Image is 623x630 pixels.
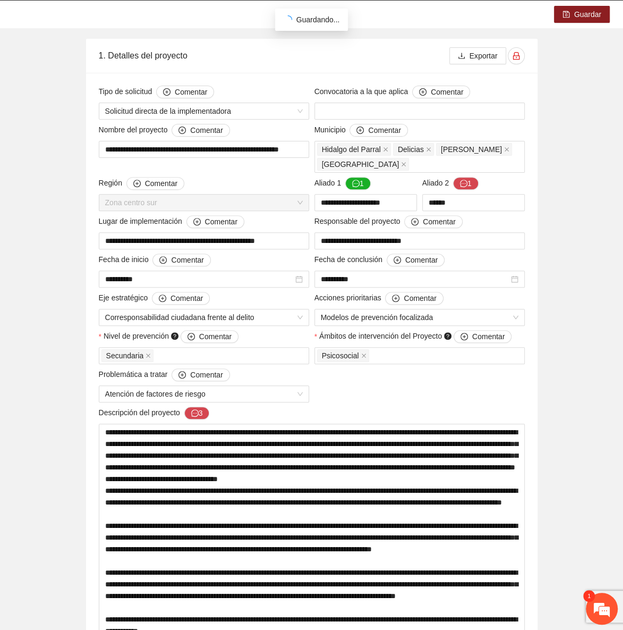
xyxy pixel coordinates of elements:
[171,254,203,266] span: Comentar
[14,108,178,140] div: 11:56 AM
[205,216,237,228] span: Comentar
[349,124,407,137] button: Municipio
[472,331,505,342] span: Comentar
[99,215,244,228] span: Lugar de implementación
[18,251,194,259] div: [PERSON_NAME]
[163,88,170,97] span: plus-circle
[314,86,471,98] span: Convocatoria a la que aplica
[181,330,238,343] button: Nivel de prevención question-circle
[145,178,177,189] span: Comentar
[583,590,595,602] em: 1
[322,158,399,170] span: [GEOGRAPHIC_DATA]
[387,254,445,266] button: Fecha de conclusión
[398,144,424,155] span: Delicias
[99,368,230,381] span: Problemática a tratar
[133,180,141,188] span: plus-circle
[21,266,171,289] span: gracias por compartirme el video, dame un momento para revisarlo
[99,86,215,98] span: Tipo de solicitud
[361,353,366,358] span: close
[187,333,195,341] span: plus-circle
[152,292,210,305] button: Eje estratégico
[394,256,401,265] span: plus-circle
[383,147,388,152] span: close
[168,323,178,333] span: Enviar mensaje de voz
[29,157,194,200] div: 11:57 AM
[146,353,151,358] span: close
[322,144,381,155] span: Hidalgo del Parral
[426,147,431,152] span: close
[405,254,438,266] span: Comentar
[314,215,463,228] span: Responsable del proyecto
[14,262,178,293] div: 11:58 AM
[444,332,451,340] span: question-circle
[156,86,214,98] button: Tipo de solicitud
[190,124,223,136] span: Comentar
[449,47,506,64] button: downloadExportar
[5,309,202,347] textarea: Escriba su mensaje y pulse “Intro”
[345,177,371,190] button: Aliado 1
[37,161,186,196] span: Estoy en el proyecto "Fortalecimiento familiar para la disminución de la Violencia, Año 4" que es...
[454,330,511,343] button: Ámbitos de intervención del Proyecto question-circle
[190,369,223,381] span: Comentar
[184,407,210,419] button: Descripción del proyecto
[186,215,244,228] button: Lugar de implementación
[392,295,399,303] span: plus-circle
[169,296,177,305] span: Más acciones
[95,225,194,245] div: 11:58 AM
[178,371,186,380] span: plus-circle
[126,177,184,190] button: Región
[422,177,479,190] span: Aliado 2
[423,216,455,228] span: Comentar
[99,124,230,137] span: Nombre del proyecto
[319,330,511,343] span: Ámbitos de intervención del Proyecto
[159,256,167,265] span: plus-circle
[86,203,194,223] div: 11:57 AM
[99,40,449,71] div: 1. Detalles del proyecto
[21,113,171,136] span: ¿En que proyecto se están moviendo de orden los indicadores?
[322,350,359,362] span: Psicosocial
[554,6,610,23] button: saveGuardar
[385,292,443,305] button: Acciones prioritarias
[436,143,512,156] span: Cuauhtémoc
[99,407,210,419] span: Descripción del proyecto
[18,147,189,155] div: [PERSON_NAME]
[104,330,238,343] span: Nivel de prevención
[172,368,229,381] button: Problemática a tratar
[504,147,509,152] span: close
[93,207,186,219] span: en el objetivo específico 1
[199,331,232,342] span: Comentar
[562,11,570,19] span: save
[404,215,462,228] button: Responsable del proyecto
[105,195,303,211] span: Zona centro sur
[99,177,185,190] span: Región
[175,86,207,98] span: Comentar
[411,218,419,226] span: plus-circle
[419,88,426,97] span: plus-circle
[106,350,144,362] span: Secundaria
[105,103,303,119] span: Solicitud directa de la implementadora
[404,292,436,304] span: Comentar
[314,124,408,137] span: Municipio
[458,52,465,61] span: download
[441,144,502,155] span: [PERSON_NAME]
[105,309,303,325] span: Corresponsabilidad ciudadana frente al delito
[174,5,200,31] div: Minimizar ventana de chat en vivo
[508,47,525,64] button: lock
[317,349,369,362] span: Psicosocial
[103,229,186,241] span: [URL][DOMAIN_NAME]
[317,158,409,171] span: Chihuahua
[401,162,406,167] span: close
[159,295,166,303] span: plus-circle
[99,254,211,266] span: Fecha de inicio
[574,9,601,20] span: Guardar
[296,15,340,24] span: Guardando...
[352,180,360,188] span: message
[101,349,154,362] span: Secundaria
[460,180,467,188] span: message
[55,55,178,68] div: Josselin Bravo
[453,177,479,190] button: Aliado 2
[508,52,524,60] span: lock
[99,292,210,305] span: Eje estratégico
[317,143,391,156] span: Hidalgo del Parral
[314,254,445,266] span: Fecha de conclusión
